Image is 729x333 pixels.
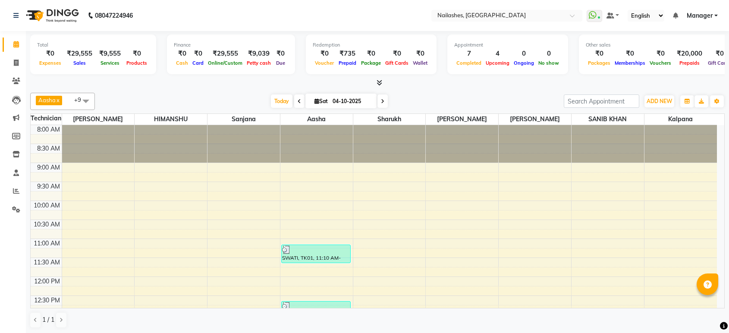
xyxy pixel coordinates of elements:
div: Total [37,41,149,49]
div: ₹20,000 [673,49,706,59]
span: Sales [71,60,88,66]
div: ₹0 [647,49,673,59]
div: 11:00 AM [32,239,62,248]
span: No show [536,60,561,66]
span: Manager [687,11,713,20]
span: +9 [74,96,88,103]
div: ₹0 [411,49,430,59]
div: SWATI, TK01, 11:10 AM-11:40 AM, Restoration Removal of Extensions-Hand (₹500) [282,245,351,263]
span: Aasha [38,97,56,104]
span: Products [124,60,149,66]
iframe: chat widget [693,298,720,324]
img: logo [22,3,81,28]
span: sanjana [207,114,280,125]
div: 10:00 AM [32,201,62,210]
div: 10:30 AM [32,220,62,229]
div: 9:00 AM [35,163,62,172]
span: Memberships [613,60,647,66]
span: Cash [174,60,190,66]
div: ₹0 [273,49,288,59]
span: Card [190,60,206,66]
span: Online/Custom [206,60,245,66]
span: Completed [454,60,484,66]
span: Sat [312,98,330,104]
div: 11:30 AM [32,258,62,267]
div: 7 [454,49,484,59]
div: ₹29,555 [63,49,96,59]
div: ₹0 [174,49,190,59]
div: ₹0 [190,49,206,59]
input: 2025-10-04 [330,95,373,108]
div: 12:00 PM [32,277,62,286]
span: Gift Cards [383,60,411,66]
span: [PERSON_NAME] [426,114,498,125]
span: Prepaid [336,60,358,66]
span: ADD NEW [647,98,672,104]
span: Ongoing [512,60,536,66]
span: Wallet [411,60,430,66]
div: 9:30 AM [35,182,62,191]
div: Redemption [313,41,430,49]
div: ₹0 [586,49,613,59]
div: Appointment [454,41,561,49]
b: 08047224946 [95,3,133,28]
div: Technician [31,114,62,123]
div: ₹9,555 [96,49,124,59]
div: ₹29,555 [206,49,245,59]
div: Finance [174,41,288,49]
div: ₹0 [359,49,383,59]
span: HIMANSHU [135,114,207,125]
div: ₹0 [613,49,647,59]
span: SANIB KHAN [572,114,644,125]
span: sharukh [353,114,426,125]
div: ₹9,039 [245,49,273,59]
span: Due [274,60,287,66]
div: 4 [484,49,512,59]
span: [PERSON_NAME] [499,114,571,125]
span: kalpana [644,114,717,125]
span: Upcoming [484,60,512,66]
span: Prepaids [677,60,702,66]
span: [PERSON_NAME] [62,114,135,125]
span: Expenses [37,60,63,66]
div: 8:00 AM [35,125,62,134]
div: ₹0 [313,49,336,59]
span: Vouchers [647,60,673,66]
div: ₹735 [336,49,359,59]
div: ₹0 [37,49,63,59]
div: 12:30 PM [32,296,62,305]
span: Voucher [313,60,336,66]
div: 0 [512,49,536,59]
span: 1 / 1 [42,315,54,324]
span: Today [271,94,292,108]
div: ₹0 [383,49,411,59]
div: 0 [536,49,561,59]
a: x [56,97,60,104]
span: Packages [586,60,613,66]
span: Aasha [280,114,353,125]
span: Package [359,60,383,66]
span: Services [98,60,122,66]
span: Petty cash [245,60,273,66]
div: ₹0 [124,49,149,59]
button: ADD NEW [644,95,674,107]
input: Search Appointment [564,94,639,108]
div: 8:30 AM [35,144,62,153]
